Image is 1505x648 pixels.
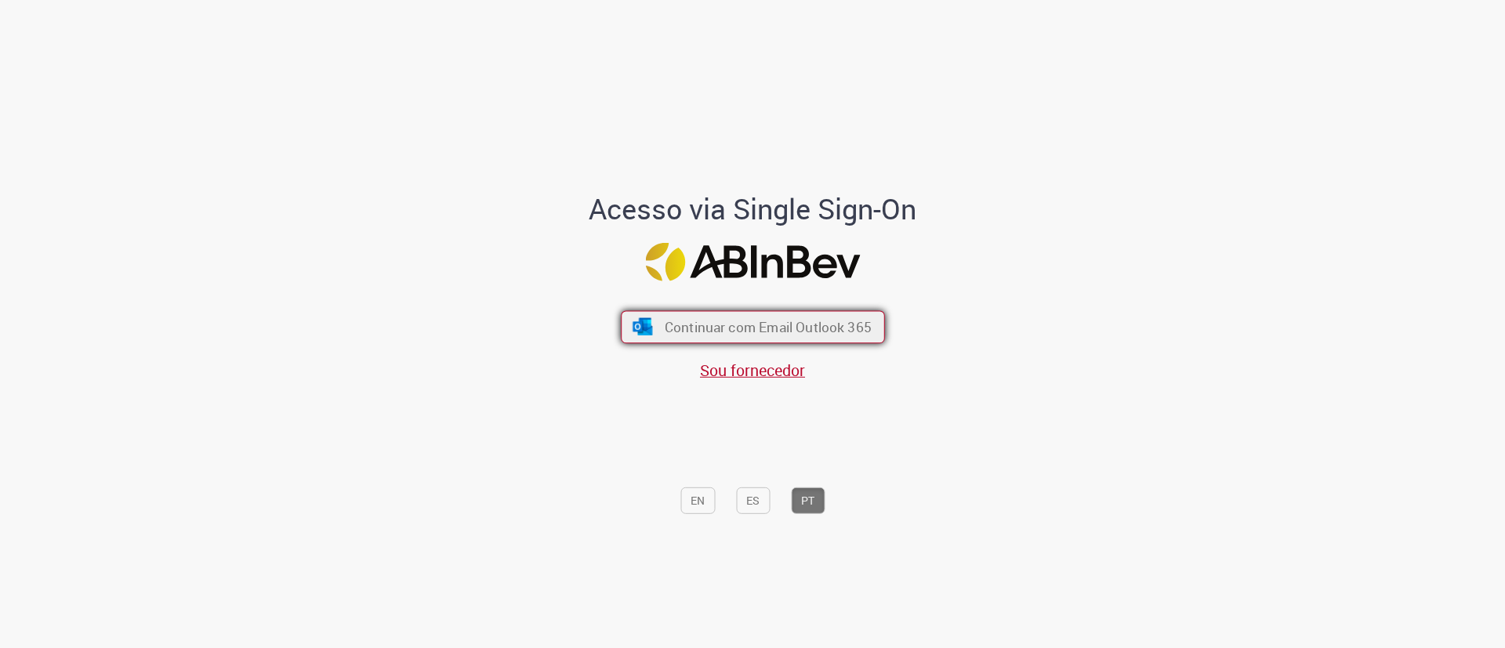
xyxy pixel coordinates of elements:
button: ES [736,487,770,514]
h1: Acesso via Single Sign-On [535,194,970,225]
img: Logo ABInBev [645,243,860,281]
button: EN [680,487,715,514]
button: ícone Azure/Microsoft 360 Continuar com Email Outlook 365 [621,310,885,343]
img: ícone Azure/Microsoft 360 [631,318,654,335]
a: Sou fornecedor [700,360,805,381]
span: Continuar com Email Outlook 365 [664,318,871,336]
button: PT [791,487,825,514]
